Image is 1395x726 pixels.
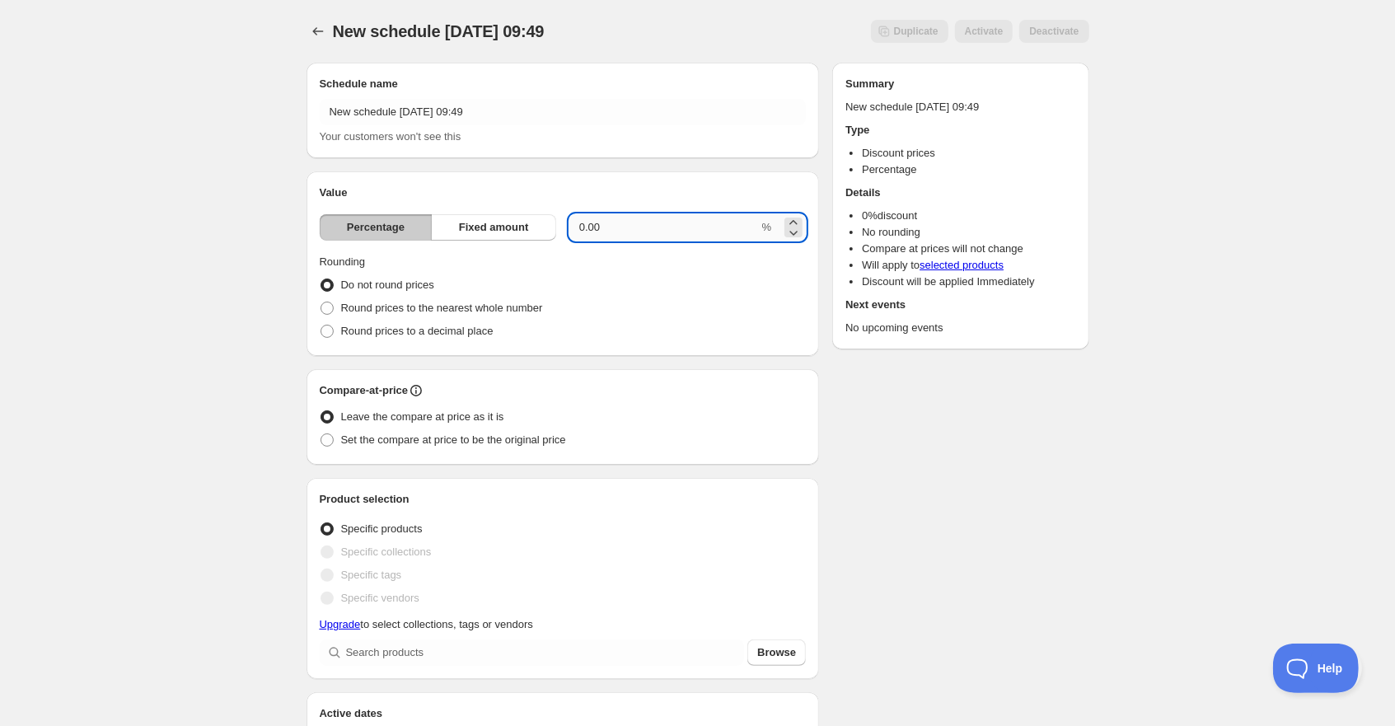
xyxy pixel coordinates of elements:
[347,219,405,236] span: Percentage
[320,255,366,268] span: Rounding
[307,20,330,43] button: Schedules
[341,433,566,446] span: Set the compare at price to be the original price
[862,274,1075,290] li: Discount will be applied Immediately
[459,219,529,236] span: Fixed amount
[341,569,402,581] span: Specific tags
[346,639,745,666] input: Search products
[431,214,555,241] button: Fixed amount
[862,145,1075,162] li: Discount prices
[320,616,807,633] p: to select collections, tags or vendors
[845,320,1075,336] p: No upcoming events
[845,122,1075,138] h2: Type
[320,214,433,241] button: Percentage
[320,382,409,399] h2: Compare-at-price
[757,644,796,661] span: Browse
[747,639,806,666] button: Browse
[862,241,1075,257] li: Compare at prices will not change
[341,302,543,314] span: Round prices to the nearest whole number
[920,259,1004,271] a: selected products
[845,76,1075,92] h2: Summary
[762,221,772,233] span: %
[341,410,504,423] span: Leave the compare at price as it is
[845,185,1075,201] h2: Details
[341,522,423,535] span: Specific products
[862,257,1075,274] li: Will apply to
[320,76,807,92] h2: Schedule name
[320,185,807,201] h2: Value
[320,618,361,630] a: Upgrade
[1273,644,1362,693] iframe: Toggle Customer Support
[862,224,1075,241] li: No rounding
[320,705,807,722] h2: Active dates
[845,297,1075,313] h2: Next events
[862,162,1075,178] li: Percentage
[862,208,1075,224] li: 0 % discount
[341,546,432,558] span: Specific collections
[341,325,494,337] span: Round prices to a decimal place
[333,22,545,40] span: New schedule [DATE] 09:49
[341,592,419,604] span: Specific vendors
[320,130,461,143] span: Your customers won't see this
[845,99,1075,115] p: New schedule [DATE] 09:49
[320,491,807,508] h2: Product selection
[341,279,434,291] span: Do not round prices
